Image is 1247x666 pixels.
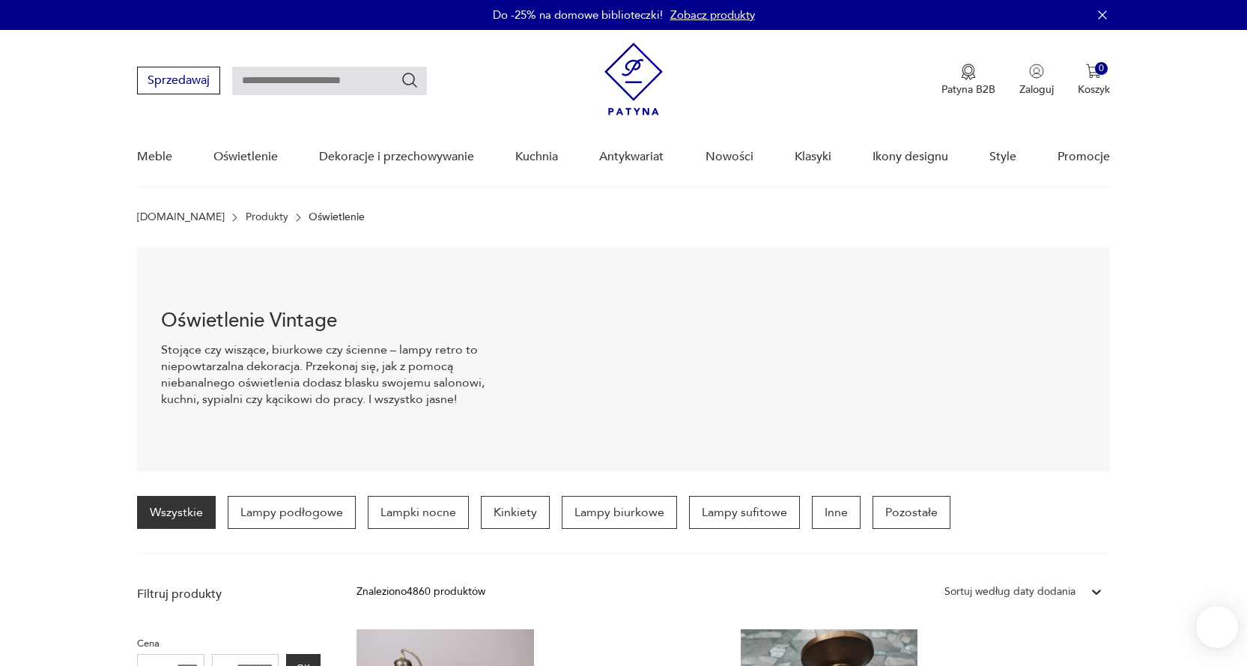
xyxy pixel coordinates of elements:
[161,342,502,408] p: Stojące czy wiszące, biurkowe czy ścienne – lampy retro to niepowtarzalna dekoracja. Przekonaj si...
[599,128,664,186] a: Antykwariat
[161,312,502,330] h1: Oświetlenie Vintage
[319,128,474,186] a: Dekoracje i przechowywanie
[989,128,1016,186] a: Style
[1078,64,1110,97] button: 0Koszyk
[944,584,1075,600] div: Sortuj według daty dodania
[1078,82,1110,97] p: Koszyk
[961,64,976,80] img: Ikona medalu
[562,496,677,529] a: Lampy biurkowe
[873,496,950,529] a: Pozostałe
[527,247,1110,472] img: Oświetlenie
[137,67,220,94] button: Sprzedawaj
[137,128,172,186] a: Meble
[795,128,831,186] a: Klasyki
[689,496,800,529] a: Lampy sufitowe
[1086,64,1101,79] img: Ikona koszyka
[1029,64,1044,79] img: Ikonka użytkownika
[1058,128,1110,186] a: Promocje
[670,7,755,22] a: Zobacz produkty
[1095,62,1108,75] div: 0
[941,64,995,97] a: Ikona medaluPatyna B2B
[941,82,995,97] p: Patyna B2B
[228,496,356,529] a: Lampy podłogowe
[481,496,550,529] a: Kinkiety
[515,128,558,186] a: Kuchnia
[401,71,419,89] button: Szukaj
[213,128,278,186] a: Oświetlenie
[137,211,225,223] a: [DOMAIN_NAME]
[137,635,321,652] p: Cena
[137,496,216,529] a: Wszystkie
[493,7,663,22] p: Do -25% na domowe biblioteczki!
[309,211,365,223] p: Oświetlenie
[873,128,948,186] a: Ikony designu
[137,586,321,602] p: Filtruj produkty
[941,64,995,97] button: Patyna B2B
[812,496,861,529] a: Inne
[1196,606,1238,648] iframe: Smartsupp widget button
[137,76,220,87] a: Sprzedawaj
[1019,82,1054,97] p: Zaloguj
[706,128,753,186] a: Nowości
[1019,64,1054,97] button: Zaloguj
[368,496,469,529] a: Lampki nocne
[356,584,485,600] div: Znaleziono 4860 produktów
[246,211,288,223] a: Produkty
[604,43,663,115] img: Patyna - sklep z meblami i dekoracjami vintage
